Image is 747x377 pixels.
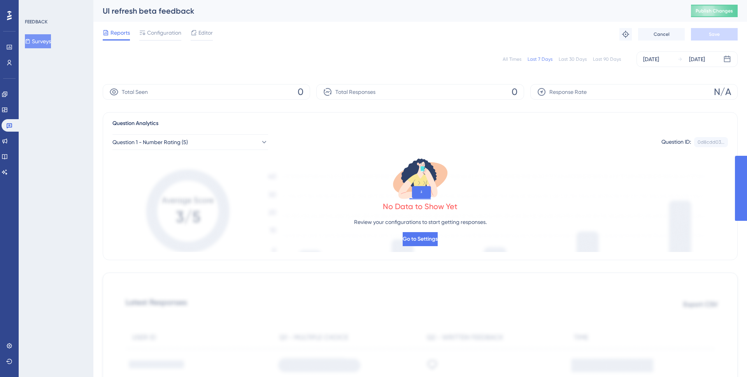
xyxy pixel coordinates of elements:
[403,232,438,246] button: Go to Settings
[691,28,738,41] button: Save
[110,28,130,37] span: Reports
[354,217,487,227] p: Review your configurations to start getting responses.
[198,28,213,37] span: Editor
[661,137,691,147] div: Question ID:
[25,19,47,25] div: FEEDBACK
[112,137,188,147] span: Question 1 - Number Rating (5)
[112,134,268,150] button: Question 1 - Number Rating (5)
[403,234,438,244] span: Go to Settings
[512,86,517,98] span: 0
[25,34,51,48] button: Surveys
[714,86,731,98] span: N/A
[335,87,375,97] span: Total Responses
[147,28,181,37] span: Configuration
[654,31,670,37] span: Cancel
[298,86,303,98] span: 0
[643,55,659,64] div: [DATE]
[112,119,158,128] span: Question Analytics
[709,31,720,37] span: Save
[559,56,587,62] div: Last 30 Days
[593,56,621,62] div: Last 90 Days
[383,201,458,212] div: No Data to Show Yet
[528,56,552,62] div: Last 7 Days
[638,28,685,41] button: Cancel
[103,5,672,16] div: UI refresh beta feedback
[698,139,724,145] div: 0d8cdd03...
[714,346,738,370] iframe: UserGuiding AI Assistant Launcher
[696,8,733,14] span: Publish Changes
[503,56,521,62] div: All Times
[549,87,587,97] span: Response Rate
[122,87,148,97] span: Total Seen
[691,5,738,17] button: Publish Changes
[689,55,705,64] div: [DATE]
